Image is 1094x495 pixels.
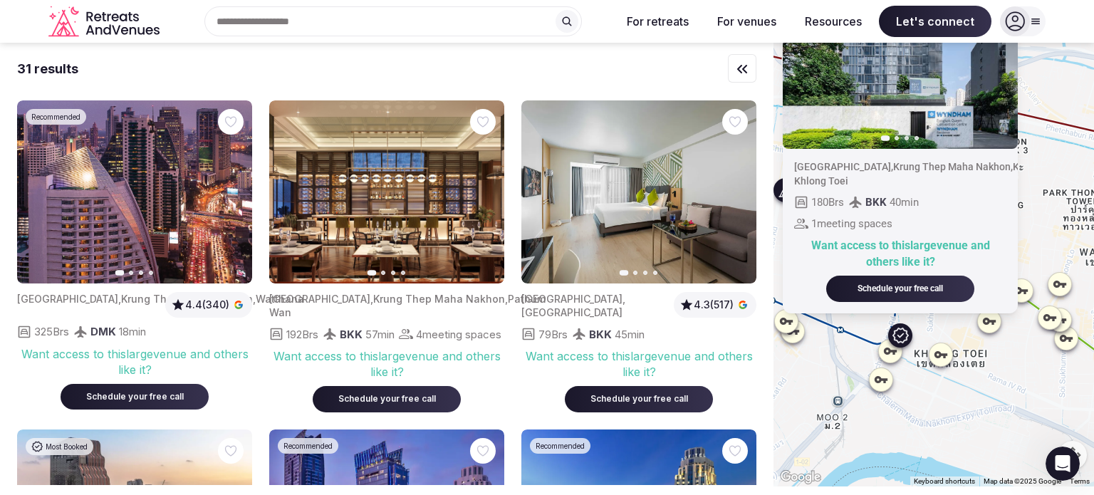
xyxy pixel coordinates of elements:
img: Google [777,468,824,486]
span: [GEOGRAPHIC_DATA] [17,293,118,305]
button: Keyboard shortcuts [914,476,975,486]
span: 1 meeting spaces [811,216,892,231]
button: Go to slide 3 [139,271,143,275]
div: Recommended [278,438,338,454]
a: Schedule your free call [61,388,209,402]
span: 180 Brs [811,194,844,209]
button: I am a company/retreat leader [93,333,266,362]
button: Go to slide 3 [905,136,909,140]
span: , [370,293,373,305]
button: Go to slide 1 [115,270,125,276]
a: Schedule your free call [313,390,461,405]
span: BKK [340,328,363,341]
a: Schedule your free call [826,284,974,293]
span: DMK [90,325,116,338]
button: go back [9,6,36,33]
button: 4.3(517) [679,298,751,312]
button: 4.4(340) [171,298,246,312]
div: Schedule your free call [78,391,192,403]
div: Schedule your free call [330,393,444,405]
span: Map data ©2025 Google [984,477,1061,485]
button: Go to slide 3 [643,271,647,275]
button: Go to slide 2 [381,271,385,275]
div: Hello 👋 How can I assist you [DATE]?To help get you the right support, could you let us know whic... [11,82,234,162]
button: For venues [706,6,788,37]
button: Resources [793,6,873,37]
span: Most Booked [46,442,88,452]
iframe: Intercom live chat [1046,447,1080,481]
span: , [118,293,121,305]
span: Recommended [283,441,333,451]
span: [GEOGRAPHIC_DATA] [794,161,891,172]
span: BKK [865,195,887,208]
span: [GEOGRAPHIC_DATA] [521,306,622,318]
span: 40 min [890,194,919,209]
button: Home [223,6,250,33]
button: Go to slide 4 [149,271,153,275]
button: Go to slide 1 [881,135,890,141]
span: [GEOGRAPHIC_DATA] [521,293,622,305]
button: Go to slide 1 [368,270,377,276]
img: Featured image for venue [521,100,756,283]
a: Visit the homepage [48,6,162,38]
button: Go to slide 2 [129,271,133,275]
span: 45 min [615,327,645,342]
div: 31 results [17,60,78,78]
span: [GEOGRAPHIC_DATA] [269,293,370,305]
span: 79 Brs [538,327,568,342]
p: The team can also help [69,18,177,32]
span: , [505,293,508,305]
span: Krung Thep Maha Nakhon [121,293,253,305]
span: BKK [589,328,612,341]
a: Open this area in Google Maps (opens a new window) [777,468,824,486]
span: Khet Khlong Toei [794,161,1034,187]
div: Recommended [26,109,86,125]
span: Recommended [536,441,585,451]
div: Want access to this large venue and others like it? [794,238,1006,270]
button: Go to slide 2 [633,271,637,275]
div: Want access to this large venue and others like it? [521,348,756,380]
span: 192 Brs [286,327,318,342]
span: , [1011,161,1013,172]
svg: Retreats and Venues company logo [48,6,162,38]
div: Want access to this large venue and others like it? [17,346,252,378]
span: Krung Thep Maha Nakhon [893,161,1011,172]
button: Go to slide 3 [391,271,395,275]
span: 18 min [119,324,146,339]
button: For retreats [615,6,700,37]
div: Want access to this large venue and others like it? [269,348,504,380]
button: Go to slide 4 [401,271,405,275]
div: To help get you the right support, could you let us know which of the following best describes you? [23,112,222,154]
span: 4.3 (517) [694,298,734,312]
span: , [622,293,625,305]
div: RetreatsAndVenues • 2h ago [23,165,147,173]
a: Schedule your free call [565,390,713,405]
button: Go to slide 4 [653,271,657,275]
button: Go to slide 4 [915,136,919,140]
span: 4 meeting spaces [416,327,501,342]
div: Recommended [530,438,590,454]
span: Krung Thep Maha Nakhon [373,293,505,305]
div: Schedule your free call [582,393,696,405]
h1: RetreatsAndVenues [69,7,180,18]
span: 57 min [365,327,395,342]
img: Profile image for RetreatsAndVenues [41,8,63,31]
img: Featured image for venue [269,100,504,283]
button: Map camera controls [1058,441,1087,469]
a: Terms (opens in new tab) [1070,477,1090,485]
div: RetreatsAndVenues says… [11,82,273,193]
button: Go to slide 2 [895,136,899,140]
span: , [891,161,893,172]
span: 4.4 (340) [185,298,229,312]
button: I represent a venue [147,369,266,397]
button: Go to slide 1 [620,270,629,276]
div: Close [250,6,276,31]
span: , [253,293,256,305]
span: Watthana [256,293,304,305]
div: Most Booked [26,438,93,455]
span: Pathum Wan [269,293,546,319]
span: 325 Brs [34,324,69,339]
div: Schedule your free call [843,283,957,295]
img: Featured image for venue [17,100,252,283]
span: Recommended [31,112,80,122]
